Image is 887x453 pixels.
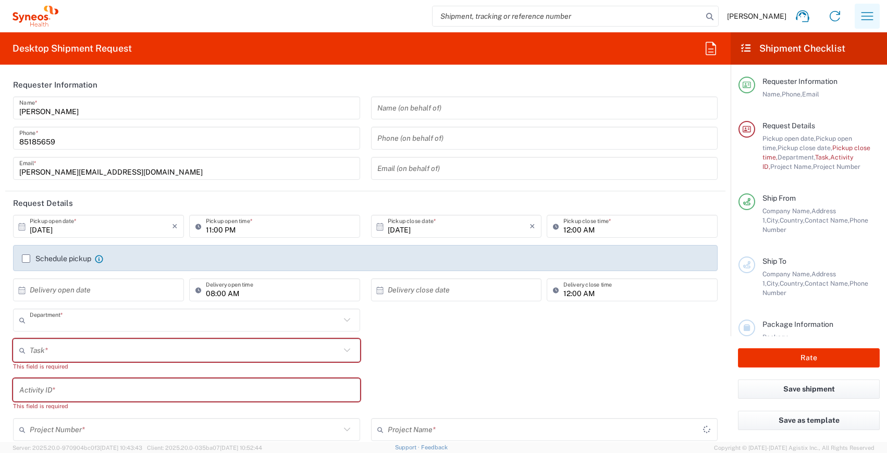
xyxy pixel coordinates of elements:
span: [PERSON_NAME] [727,11,786,21]
a: Feedback [421,444,448,450]
span: [DATE] 10:52:44 [220,445,262,451]
span: Department, [778,153,815,161]
i: × [529,218,535,235]
span: City, [767,279,780,287]
button: Save shipment [738,379,880,399]
span: Company Name, [762,270,811,278]
input: Shipment, tracking or reference number [433,6,703,26]
span: Pickup close date, [778,144,832,152]
span: Company Name, [762,207,811,215]
span: Package 1: [762,333,789,350]
span: [DATE] 10:43:43 [100,445,142,451]
span: Contact Name, [805,216,849,224]
i: × [172,218,178,235]
span: Project Name, [770,163,813,170]
a: Support [395,444,421,450]
span: Ship From [762,194,796,202]
span: Email [802,90,819,98]
span: Package Information [762,320,833,328]
span: Name, [762,90,782,98]
span: Server: 2025.20.0-970904bc0f3 [13,445,142,451]
div: This field is required [13,401,360,411]
button: Rate [738,348,880,368]
span: Ship To [762,257,786,265]
span: Pickup open date, [762,134,816,142]
div: This field is required [13,362,360,371]
span: Task, [815,153,830,161]
span: Client: 2025.20.0-035ba07 [147,445,262,451]
span: Copyright © [DATE]-[DATE] Agistix Inc., All Rights Reserved [714,443,874,452]
span: Contact Name, [805,279,849,287]
span: Request Details [762,121,815,130]
span: Phone, [782,90,802,98]
h2: Request Details [13,198,73,209]
span: Country, [780,279,805,287]
button: Save as template [738,411,880,430]
h2: Shipment Checklist [740,42,845,55]
h2: Requester Information [13,80,97,90]
span: Project Number [813,163,860,170]
span: City, [767,216,780,224]
label: Schedule pickup [22,254,91,263]
span: Requester Information [762,77,837,85]
span: Country, [780,216,805,224]
h2: Desktop Shipment Request [13,42,132,55]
